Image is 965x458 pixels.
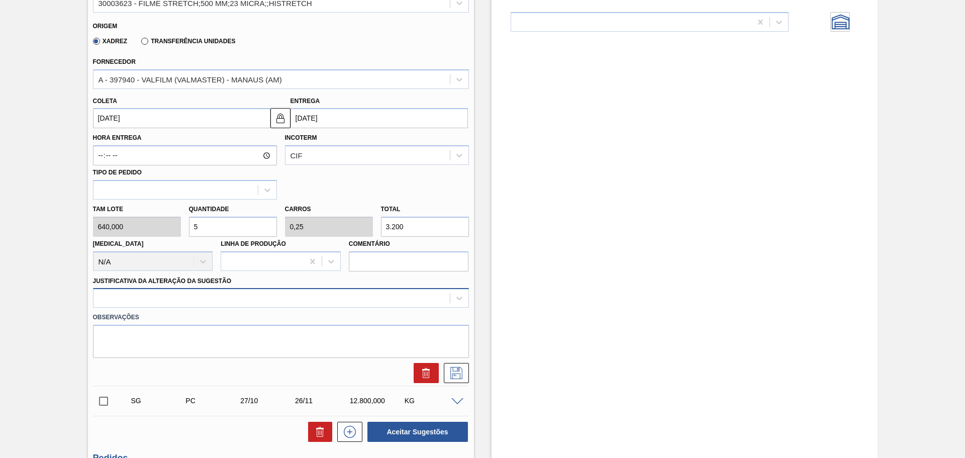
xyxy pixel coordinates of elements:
input: dd/mm/yyyy [93,108,270,128]
label: Incoterm [285,134,317,141]
label: Hora Entrega [93,131,277,145]
div: KG [402,397,463,405]
div: 26/11/2025 [293,397,353,405]
button: Aceitar Sugestões [367,422,468,442]
label: Total [381,206,401,213]
input: dd/mm/yyyy [291,108,468,128]
label: [MEDICAL_DATA] [93,240,144,247]
label: Transferência Unidades [141,38,235,45]
label: Entrega [291,98,320,105]
label: Coleta [93,98,117,105]
div: CIF [291,151,303,160]
div: Aceitar Sugestões [362,421,469,443]
label: Comentário [349,237,469,251]
div: Excluir Sugestões [303,422,332,442]
div: A - 397940 - VALFILM (VALMASTER) - MANAUS (AM) [99,75,282,83]
img: locked [274,112,286,124]
label: Quantidade [189,206,229,213]
div: Salvar Sugestão [439,363,469,383]
label: Linha de Produção [221,240,286,247]
label: Xadrez [93,38,128,45]
label: Carros [285,206,311,213]
div: Pedido de Compra [183,397,244,405]
label: Observações [93,310,469,325]
button: locked [270,108,291,128]
div: Sugestão Criada [129,397,189,405]
div: 12.800,000 [347,397,408,405]
div: Excluir Sugestão [409,363,439,383]
label: Fornecedor [93,58,136,65]
div: Nova sugestão [332,422,362,442]
label: Origem [93,23,118,30]
div: 27/10/2025 [238,397,299,405]
label: Tam lote [93,202,181,217]
label: Tipo de pedido [93,169,142,176]
label: Justificativa da Alteração da Sugestão [93,278,232,285]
